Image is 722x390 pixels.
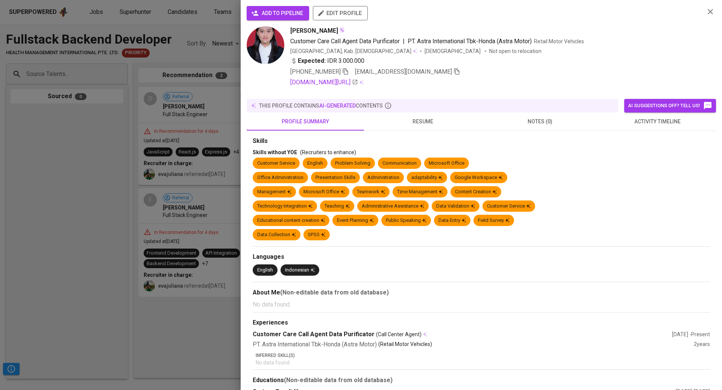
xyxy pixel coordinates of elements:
[408,38,532,45] span: PT. Astra International Tbk-Honda (Astra Motor)
[308,231,325,238] div: SPSS
[253,340,694,349] div: PT. Astra International Tbk-Honda (Astra Motor)
[478,217,510,224] div: Field Survey
[298,56,326,65] b: Expected:
[256,359,710,366] p: No data found.
[285,267,315,274] div: Indonesian
[290,68,341,75] span: [PHONE_NUMBER]
[325,203,350,210] div: Teaching
[628,101,712,110] span: AI suggestions off? Tell us!
[303,188,345,196] div: Microsoft Office
[455,188,497,196] div: Content Creation
[403,37,405,46] span: |
[313,10,368,16] a: edit profile
[411,174,443,181] div: adaptability
[362,203,424,210] div: Administrative Assistance
[386,217,426,224] div: Public Speaking
[257,267,273,274] div: English
[253,149,297,155] span: Skills without YOE
[397,188,443,196] div: Tịme Management
[313,6,368,20] button: edit profile
[376,331,422,338] span: (Call Center Agent)
[290,47,417,55] div: [GEOGRAPHIC_DATA], Kab. [DEMOGRAPHIC_DATA]
[290,78,358,87] a: [DOMAIN_NAME][URL]
[603,117,711,126] span: activity timeline
[300,149,356,155] span: (Recruiters to enhance)
[337,217,374,224] div: Event Planning
[253,253,710,261] div: Languages
[257,188,291,196] div: Management
[319,103,356,109] span: AI-generated
[253,288,710,297] div: About Me
[257,231,296,238] div: Data Collection
[369,117,477,126] span: resume
[307,160,323,167] div: English
[672,331,710,338] div: [DATE] - Present
[382,160,417,167] div: Communication
[378,340,432,349] p: (Retail Motor Vehicles)
[290,26,338,35] span: [PERSON_NAME]
[487,203,531,210] div: Customer Service
[290,38,400,45] span: Customer Care Call Agent Data Purificator
[257,160,295,167] div: Customer Service
[624,99,716,112] button: AI suggestions off? Tell us!
[253,319,710,327] div: Experiences
[251,117,359,126] span: profile summary
[253,9,303,18] span: add to pipeline
[486,117,594,126] span: notes (0)
[257,174,303,181] div: Office Administration
[357,188,385,196] div: Teamwork
[253,137,710,146] div: Skills
[256,352,710,359] p: Inferred Skill(s)
[438,217,466,224] div: Data Entry
[253,300,710,309] p: No data found.
[489,47,541,55] p: Not open to relocation
[367,174,399,181] div: Administration
[335,160,370,167] div: Problem Solving
[253,376,710,385] div: Educations
[436,203,475,210] div: Data Validation
[259,102,383,109] p: this profile contains contents
[455,174,503,181] div: Google Workspace
[247,6,309,20] button: add to pipeline
[425,47,482,55] span: [DEMOGRAPHIC_DATA]
[355,68,452,75] span: [EMAIL_ADDRESS][DOMAIN_NAME]
[290,56,364,65] div: IDR 3.000.000
[534,38,584,44] span: Retail Motor Vehicles
[694,340,710,349] div: 2 years
[257,203,312,210] div: Technology Integration
[319,8,362,18] span: edit profile
[339,27,345,33] img: magic_wand.svg
[253,330,672,339] div: Customer Care Call Agent Data Purificator
[429,160,464,167] div: Microsoft Office
[284,376,393,384] b: (Non-editable data from old database)
[280,289,389,296] b: (Non-editable data from old database)
[257,217,325,224] div: Educational content creation
[247,26,284,64] img: dfe370a1c87424d7f7dc739c3bf55236.jpg
[315,174,355,181] div: Presentation Skills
